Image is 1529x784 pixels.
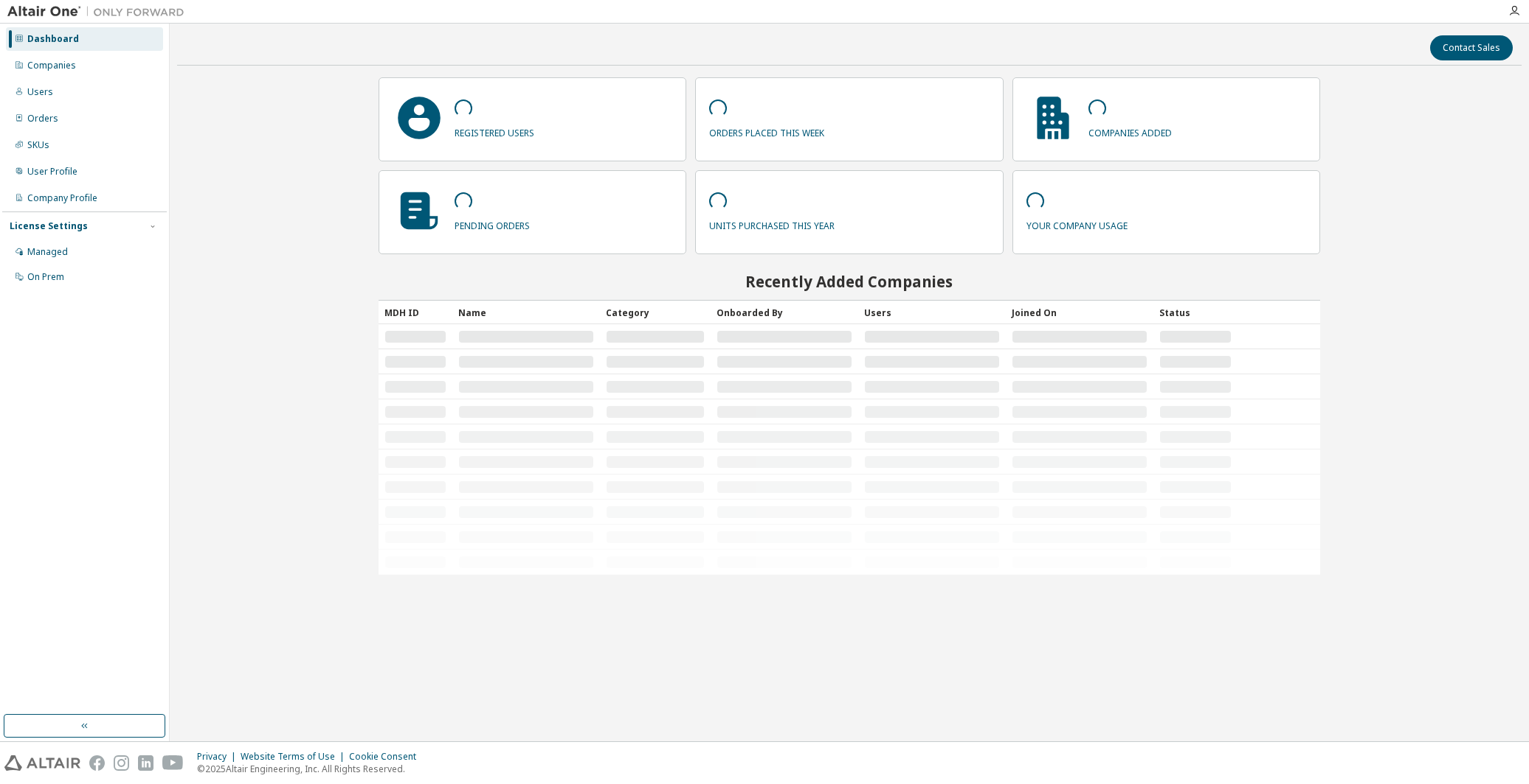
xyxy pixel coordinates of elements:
h2: Recently Added Companies [379,272,1319,291]
div: Companies [27,60,76,71]
div: Category [606,301,705,324]
p: © 2025 Altair Engineering, Inc. All Rights Reserved. [197,763,425,775]
div: MDH ID [384,301,446,324]
img: youtube.svg [162,755,184,771]
p: orders placed this week [709,122,824,139]
div: User Profile [27,166,77,178]
div: Name [458,301,594,324]
img: linkedin.svg [138,755,153,771]
div: Orders [27,113,58,125]
div: Cookie Consent [349,751,425,763]
div: Managed [27,246,68,258]
p: units purchased this year [709,215,835,232]
div: Dashboard [27,33,79,45]
img: instagram.svg [114,755,129,771]
div: License Settings [10,220,88,232]
img: Altair One [7,4,192,19]
p: your company usage [1026,215,1128,232]
button: Contact Sales [1430,35,1513,60]
div: Company Profile [27,192,97,204]
img: facebook.svg [89,755,105,771]
div: Users [864,301,1000,324]
p: registered users [455,122,534,139]
div: Onboarded By [717,301,852,324]
p: companies added [1088,122,1172,139]
div: Status [1159,301,1232,324]
div: SKUs [27,139,49,151]
div: Joined On [1012,301,1147,324]
div: Website Terms of Use [241,751,349,763]
img: altair_logo.svg [4,755,80,771]
div: Privacy [197,751,241,763]
p: pending orders [455,215,530,232]
div: On Prem [27,271,64,283]
div: Users [27,86,53,98]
